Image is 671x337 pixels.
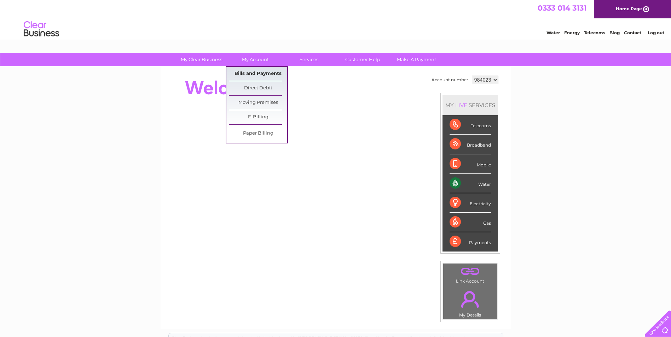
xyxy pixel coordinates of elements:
[442,95,498,115] div: MY SERVICES
[23,18,59,40] img: logo.png
[450,232,491,251] div: Payments
[387,53,446,66] a: Make A Payment
[169,4,503,34] div: Clear Business is a trading name of Verastar Limited (registered in [GEOGRAPHIC_DATA] No. 3667643...
[443,285,498,320] td: My Details
[538,4,586,12] a: 0333 014 3131
[443,263,498,285] td: Link Account
[450,154,491,174] div: Mobile
[172,53,231,66] a: My Clear Business
[624,30,641,35] a: Contact
[280,53,338,66] a: Services
[226,53,284,66] a: My Account
[229,126,287,141] a: Paper Billing
[445,287,496,312] a: .
[229,96,287,110] a: Moving Premises
[648,30,664,35] a: Log out
[450,135,491,154] div: Broadband
[229,81,287,95] a: Direct Debit
[609,30,620,35] a: Blog
[229,110,287,124] a: E-Billing
[450,213,491,232] div: Gas
[445,265,496,278] a: .
[584,30,605,35] a: Telecoms
[450,115,491,135] div: Telecoms
[430,74,470,86] td: Account number
[454,102,469,108] div: LIVE
[229,67,287,81] a: Bills and Payments
[546,30,560,35] a: Water
[450,193,491,213] div: Electricity
[564,30,580,35] a: Energy
[334,53,392,66] a: Customer Help
[450,174,491,193] div: Water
